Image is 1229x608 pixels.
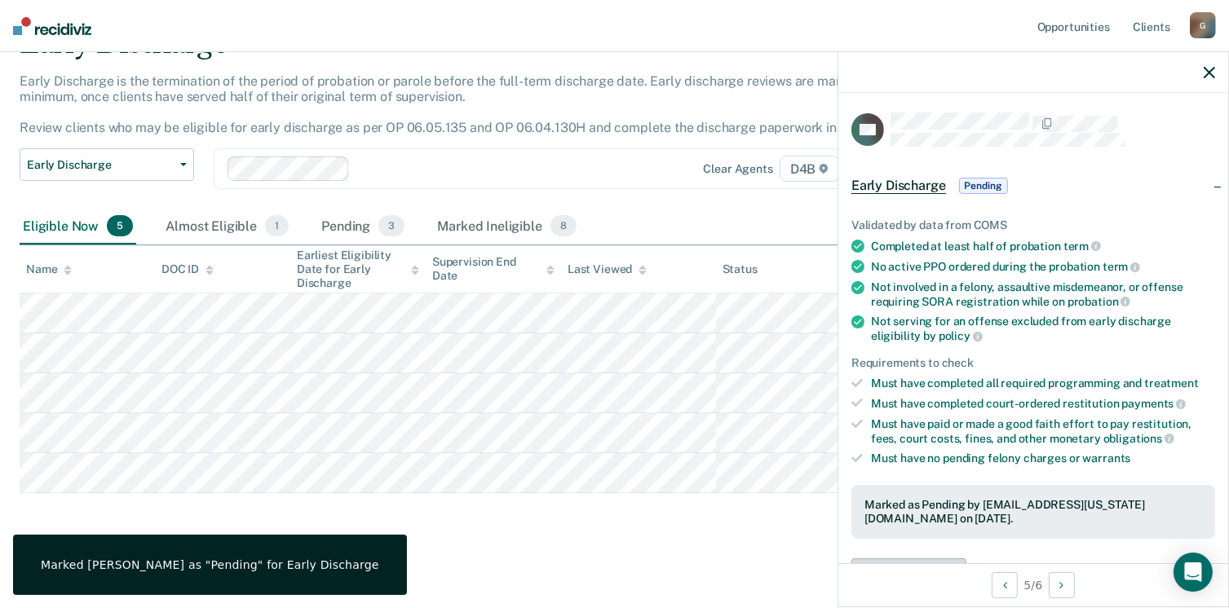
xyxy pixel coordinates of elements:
[26,262,72,276] div: Name
[838,160,1228,212] div: Early DischargePending
[838,563,1228,606] div: 5 / 6
[871,452,1215,465] div: Must have no pending felony charges or
[871,239,1215,253] div: Completed at least half of probation
[992,572,1018,598] button: Previous Opportunity
[1122,397,1187,410] span: payments
[318,209,408,245] div: Pending
[864,498,1202,526] div: Marked as Pending by [EMAIL_ADDRESS][US_STATE][DOMAIN_NAME] on [DATE].
[1068,295,1131,308] span: probation
[107,215,133,236] span: 5
[1144,377,1199,390] span: treatment
[1190,12,1216,38] div: G
[851,356,1215,370] div: Requirements to check
[780,156,839,182] span: D4B
[432,255,555,283] div: Supervision End Date
[871,417,1215,445] div: Must have paid or made a good faith effort to pay restitution, fees, court costs, fines, and othe...
[723,262,758,276] div: Status
[704,162,773,176] div: Clear agents
[41,557,379,572] div: Marked [PERSON_NAME] as "Pending" for Early Discharge
[939,329,983,342] span: policy
[13,17,91,35] img: Recidiviz
[550,215,577,236] span: 8
[27,158,174,172] span: Early Discharge
[851,218,1215,232] div: Validated by data from COMS
[871,280,1215,308] div: Not involved in a felony, assaultive misdemeanor, or offense requiring SORA registration while on
[162,209,292,245] div: Almost Eligible
[1083,452,1131,465] span: warrants
[871,315,1215,342] div: Not serving for an offense excluded from early discharge eligibility by
[378,215,405,236] span: 3
[1103,260,1140,273] span: term
[434,209,580,245] div: Marked Ineligible
[851,558,966,591] button: Update status
[851,178,946,194] span: Early Discharge
[568,262,647,276] div: Last Viewed
[20,73,896,136] p: Early Discharge is the termination of the period of probation or parole before the full-term disc...
[959,178,1008,194] span: Pending
[161,262,214,276] div: DOC ID
[1174,553,1213,592] div: Open Intercom Messenger
[1103,432,1174,445] span: obligations
[20,209,136,245] div: Eligible Now
[871,259,1215,274] div: No active PPO ordered during the probation
[871,396,1215,411] div: Must have completed court-ordered restitution
[1049,572,1075,598] button: Next Opportunity
[265,215,289,236] span: 1
[1063,240,1101,253] span: term
[871,377,1215,390] div: Must have completed all required programming and
[297,249,419,289] div: Earliest Eligibility Date for Early Discharge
